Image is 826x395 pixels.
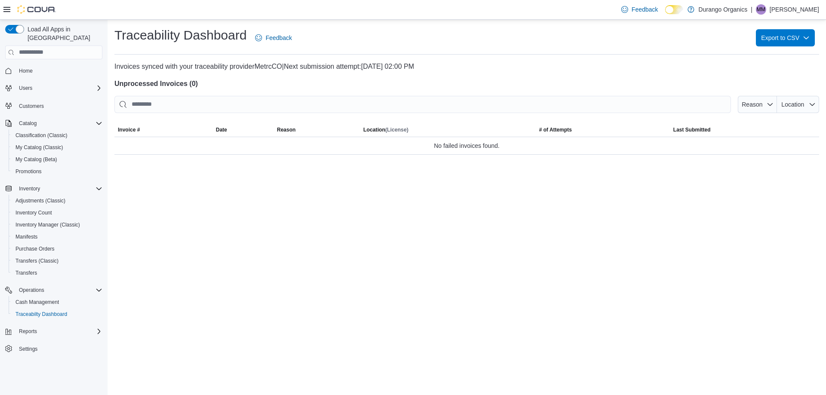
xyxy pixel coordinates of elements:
span: # of Attempts [539,126,572,133]
span: MM [757,4,765,15]
span: Home [15,65,102,76]
span: Catalog [19,120,37,127]
span: Manifests [15,233,37,240]
a: Feedback [618,1,661,18]
button: My Catalog (Beta) [9,153,106,165]
button: Invoice # [114,123,213,137]
button: Users [15,83,36,93]
a: Cash Management [12,297,62,307]
span: Settings [19,346,37,352]
a: Transfers [12,268,40,278]
span: Location [781,101,804,108]
span: (License) [385,127,409,133]
button: My Catalog (Classic) [9,141,106,153]
span: Classification (Classic) [15,132,68,139]
span: No failed invoices found. [434,141,500,151]
input: Dark Mode [665,5,683,14]
a: Customers [15,101,47,111]
span: Next submission attempt: [284,63,361,70]
button: Promotions [9,165,106,178]
p: [PERSON_NAME] [770,4,819,15]
div: Micheal McCay [756,4,766,15]
a: Inventory Manager (Classic) [12,220,83,230]
span: Last Submitted [673,126,711,133]
a: Inventory Count [12,208,55,218]
span: Manifests [12,232,102,242]
button: Purchase Orders [9,243,106,255]
span: Inventory Count [12,208,102,218]
button: Operations [2,284,106,296]
span: Promotions [15,168,42,175]
span: Load All Apps in [GEOGRAPHIC_DATA] [24,25,102,42]
p: Durango Organics [699,4,748,15]
span: Transfers [12,268,102,278]
button: Inventory Manager (Classic) [9,219,106,231]
span: My Catalog (Classic) [15,144,63,151]
span: Operations [15,285,102,295]
a: Home [15,66,36,76]
button: Home [2,64,106,77]
span: Transfers (Classic) [15,257,59,264]
span: Purchase Orders [15,245,55,252]
button: Traceabilty Dashboard [9,308,106,320]
span: Users [19,85,32,92]
span: Purchase Orders [12,244,102,254]
a: Feedback [252,29,295,46]
span: Classification (Classic) [12,130,102,141]
span: My Catalog (Classic) [12,142,102,153]
button: Location [777,96,819,113]
a: Adjustments (Classic) [12,196,69,206]
button: Transfers (Classic) [9,255,106,267]
button: Customers [2,99,106,112]
a: My Catalog (Classic) [12,142,67,153]
span: Home [19,67,33,74]
button: Reports [2,325,106,337]
span: Invoice # [118,126,140,133]
span: Traceabilty Dashboard [15,311,67,318]
span: Inventory [19,185,40,192]
span: Cash Management [12,297,102,307]
span: Promotions [12,166,102,177]
span: Traceabilty Dashboard [12,309,102,319]
span: Reason [277,126,296,133]
span: Inventory Manager (Classic) [12,220,102,230]
h4: Unprocessed Invoices ( 0 ) [114,79,819,89]
button: Export to CSV [756,29,815,46]
span: Customers [19,103,44,110]
button: Settings [2,343,106,355]
span: Catalog [15,118,102,129]
button: Reason [738,96,777,113]
span: Inventory [15,184,102,194]
a: Promotions [12,166,45,177]
img: Cova [17,5,56,14]
button: Reports [15,326,40,337]
span: Cash Management [15,299,59,306]
a: My Catalog (Beta) [12,154,61,165]
button: Classification (Classic) [9,129,106,141]
span: Inventory Count [15,209,52,216]
span: Feedback [632,5,658,14]
span: My Catalog (Beta) [12,154,102,165]
button: Inventory [15,184,43,194]
span: Settings [15,343,102,354]
span: Users [15,83,102,93]
span: Reason [742,101,762,108]
span: Operations [19,287,44,294]
a: Traceabilty Dashboard [12,309,71,319]
input: This is a search bar. After typing your query, hit enter to filter the results lower in the page. [114,96,731,113]
a: Settings [15,344,41,354]
button: Date [213,123,274,137]
a: Purchase Orders [12,244,58,254]
a: Transfers (Classic) [12,256,62,266]
button: Adjustments (Classic) [9,195,106,207]
button: Transfers [9,267,106,279]
span: Export to CSV [761,29,810,46]
p: | [751,4,752,15]
button: Cash Management [9,296,106,308]
button: Operations [15,285,48,295]
span: Location (License) [363,126,408,133]
nav: Complex example [5,61,102,377]
p: Invoices synced with your traceability provider MetrcCO | [DATE] 02:00 PM [114,61,819,72]
h5: Location [363,126,408,133]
